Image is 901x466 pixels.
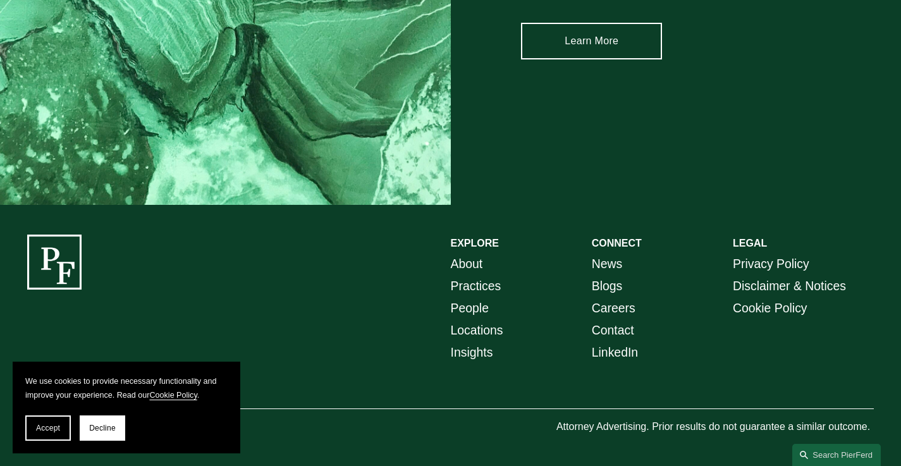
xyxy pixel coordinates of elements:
[592,319,634,341] a: Contact
[733,275,846,297] a: Disclaimer & Notices
[592,275,623,297] a: Blogs
[592,238,642,248] strong: CONNECT
[592,253,623,275] a: News
[733,253,809,275] a: Privacy Policy
[556,418,874,436] p: Attorney Advertising. Prior results do not guarantee a similar outcome.
[89,424,116,432] span: Decline
[80,415,125,441] button: Decline
[25,374,228,403] p: We use cookies to provide necessary functionality and improve your experience. Read our .
[521,23,662,59] a: Learn More
[451,253,483,275] a: About
[592,297,635,319] a: Careers
[733,297,807,319] a: Cookie Policy
[149,391,197,400] a: Cookie Policy
[451,238,499,248] strong: EXPLORE
[25,415,71,441] button: Accept
[792,444,881,466] a: Search this site
[451,275,501,297] a: Practices
[592,341,638,364] a: LinkedIn
[451,341,493,364] a: Insights
[36,424,60,432] span: Accept
[451,297,489,319] a: People
[13,362,240,453] section: Cookie banner
[733,238,767,248] strong: LEGAL
[451,319,503,341] a: Locations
